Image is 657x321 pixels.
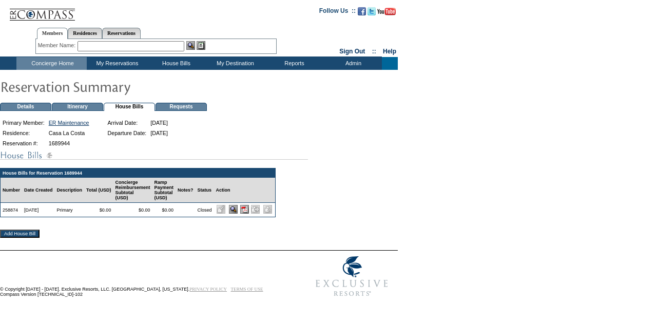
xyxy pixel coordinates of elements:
td: [DATE] [149,118,169,127]
td: Casa La Costa [47,128,91,138]
td: [DATE] [149,128,169,138]
a: Become our fan on Facebook [358,10,366,16]
div: Member Name: [38,41,78,50]
a: Members [37,28,68,39]
img: Submit for Processing [251,205,260,214]
td: 1689944 [47,139,91,148]
a: Reservations [102,28,141,39]
td: Residence: [1,128,46,138]
a: Subscribe to our YouTube Channel [377,10,396,16]
td: Concierge Home [16,57,87,70]
img: Follow us on Twitter [368,7,376,15]
img: Reservations [197,41,205,50]
td: Primary Member: [1,118,46,127]
td: My Reservations [87,57,146,70]
td: Arrival Date: [106,118,148,127]
a: PRIVACY POLICY [189,287,227,292]
img: Become our fan on Facebook [358,7,366,15]
td: Closed [195,203,214,217]
img: Subscribe to our YouTube Channel [377,8,396,15]
td: $0.00 [113,203,152,217]
img: View [186,41,195,50]
img: b_pdf.gif [240,205,249,214]
img: Exclusive Resorts [306,251,398,302]
td: Action [214,178,275,203]
td: House Bills [146,57,205,70]
a: Sign Out [339,48,365,55]
td: 258874 [1,203,22,217]
td: Follow Us :: [319,6,356,18]
td: Departure Date: [106,128,148,138]
img: Delete [263,205,272,214]
a: Follow us on Twitter [368,10,376,16]
a: Help [383,48,396,55]
td: House Bills for Reservation 1689944 [1,168,275,178]
td: Reservation #: [1,139,46,148]
td: $0.00 [84,203,113,217]
a: TERMS OF USE [231,287,263,292]
td: [DATE] [22,203,55,217]
td: Description [55,178,85,203]
td: Admin [323,57,382,70]
a: Residences [68,28,102,39]
td: Ramp Payment Subtotal (USD) [152,178,176,203]
td: Itinerary [52,103,103,111]
td: My Destination [205,57,264,70]
td: House Bills [104,103,155,111]
span: :: [372,48,376,55]
td: Status [195,178,214,203]
td: Primary [55,203,85,217]
td: Notes? [176,178,196,203]
td: Requests [156,103,207,111]
td: Number [1,178,22,203]
td: Total (USD) [84,178,113,203]
td: Reports [264,57,323,70]
td: Concierge Reimbursement Subtotal (USD) [113,178,152,203]
td: Date Created [22,178,55,203]
img: Edit [217,205,225,214]
input: View [229,205,238,214]
a: ER Maintenance [49,120,89,126]
td: $0.00 [152,203,176,217]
